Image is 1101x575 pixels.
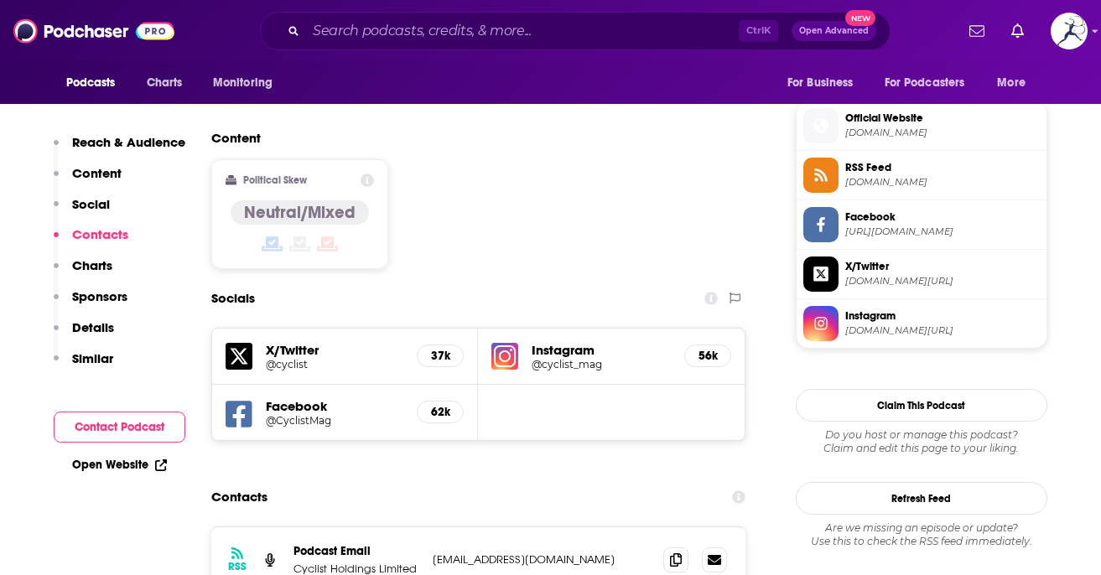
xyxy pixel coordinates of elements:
[72,134,185,150] p: Reach & Audience
[845,308,1040,324] span: Instagram
[845,259,1040,274] span: X/Twitter
[72,319,114,335] p: Details
[72,196,110,212] p: Social
[845,275,1040,287] span: twitter.com/cyclist
[228,560,247,573] h3: RSS
[1051,13,1088,49] span: Logged in as BloomsburySpecialInterest
[54,226,128,257] button: Contacts
[803,108,1040,143] a: Official Website[DOMAIN_NAME]
[845,176,1040,189] span: feeds.acast.com
[211,481,267,513] h2: Contacts
[55,67,138,99] button: open menu
[1051,13,1088,49] button: Show profile menu
[54,350,113,381] button: Similar
[211,130,733,146] h2: Content
[266,414,404,427] a: @CyclistMag
[874,67,989,99] button: open menu
[431,349,449,363] h5: 37k
[845,210,1040,225] span: Facebook
[244,202,356,223] h4: Neutral/Mixed
[1051,13,1088,49] img: User Profile
[243,174,307,186] h2: Political Skew
[72,257,112,273] p: Charts
[13,15,174,47] img: Podchaser - Follow, Share and Rate Podcasts
[796,521,1047,548] div: Are we missing an episode or update? Use this to check the RSS feed immediately.
[211,282,255,314] h2: Socials
[997,71,1026,95] span: More
[776,67,875,99] button: open menu
[136,67,193,99] a: Charts
[54,288,127,319] button: Sponsors
[54,196,110,227] button: Social
[885,71,965,95] span: For Podcasters
[72,226,128,242] p: Contacts
[66,71,116,95] span: Podcasts
[699,349,717,363] h5: 56k
[306,18,739,44] input: Search podcasts, credits, & more...
[72,288,127,304] p: Sponsors
[796,428,1047,442] span: Do you host or manage this podcast?
[845,127,1040,139] span: cyclist.co.uk
[845,160,1040,175] span: RSS Feed
[985,67,1046,99] button: open menu
[266,358,404,370] a: @cyclist
[1005,17,1031,45] a: Show notifications dropdown
[845,10,875,26] span: New
[803,256,1040,292] a: X/Twitter[DOMAIN_NAME][URL]
[845,225,1040,238] span: https://www.facebook.com/CyclistMag
[787,71,854,95] span: For Business
[54,319,114,350] button: Details
[266,398,404,414] h5: Facebook
[147,71,183,95] span: Charts
[803,158,1040,193] a: RSS Feed[DOMAIN_NAME]
[532,358,671,370] a: @cyclist_mag
[739,20,778,42] span: Ctrl K
[796,389,1047,422] button: Claim This Podcast
[796,428,1047,455] div: Claim and edit this page to your liking.
[796,482,1047,515] button: Refresh Feed
[54,257,112,288] button: Charts
[845,324,1040,337] span: instagram.com/cyclist_mag
[433,552,651,567] p: [EMAIL_ADDRESS][DOMAIN_NAME]
[260,12,891,50] div: Search podcasts, credits, & more...
[532,342,671,358] h5: Instagram
[54,412,185,443] button: Contact Podcast
[72,458,167,472] a: Open Website
[54,134,185,165] button: Reach & Audience
[201,67,294,99] button: open menu
[54,165,122,196] button: Content
[963,17,991,45] a: Show notifications dropdown
[213,71,273,95] span: Monitoring
[845,111,1040,126] span: Official Website
[293,544,419,558] p: Podcast Email
[803,207,1040,242] a: Facebook[URL][DOMAIN_NAME]
[266,342,404,358] h5: X/Twitter
[803,306,1040,341] a: Instagram[DOMAIN_NAME][URL]
[491,343,518,370] img: iconImage
[72,165,122,181] p: Content
[431,405,449,419] h5: 62k
[792,21,876,41] button: Open AdvancedNew
[799,27,869,35] span: Open Advanced
[72,350,113,366] p: Similar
